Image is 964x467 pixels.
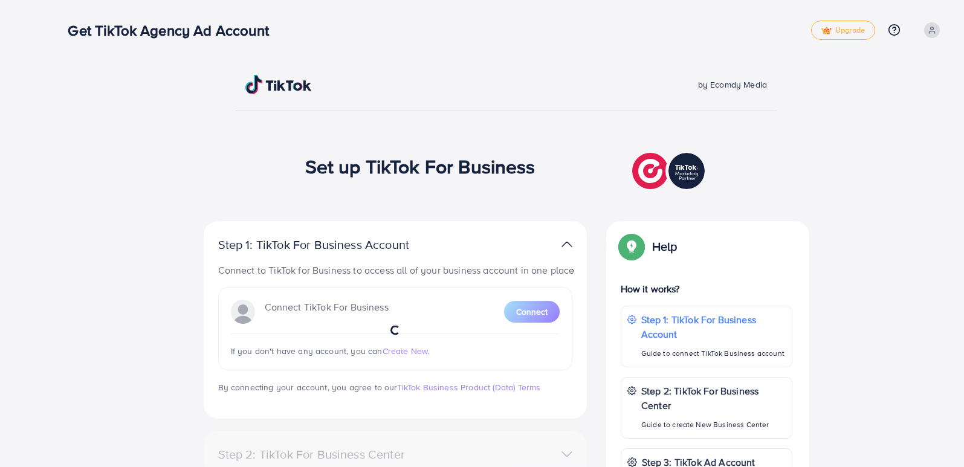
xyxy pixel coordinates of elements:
img: TikTok partner [561,236,572,253]
img: TikTok [245,75,312,94]
img: tick [821,27,832,35]
p: Guide to connect TikTok Business account [641,346,786,361]
p: Step 2: TikTok For Business Center [641,384,786,413]
h3: Get TikTok Agency Ad Account [68,22,278,39]
img: TikTok partner [632,150,708,192]
span: Upgrade [821,26,865,35]
p: Step 1: TikTok For Business Account [641,312,786,341]
img: Popup guide [621,236,642,257]
a: tickUpgrade [811,21,875,40]
p: Guide to create New Business Center [641,417,786,432]
p: Help [652,239,678,254]
h1: Set up TikTok For Business [305,155,535,178]
p: Step 1: TikTok For Business Account [218,237,448,252]
p: How it works? [621,282,792,296]
span: by Ecomdy Media [698,79,767,91]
